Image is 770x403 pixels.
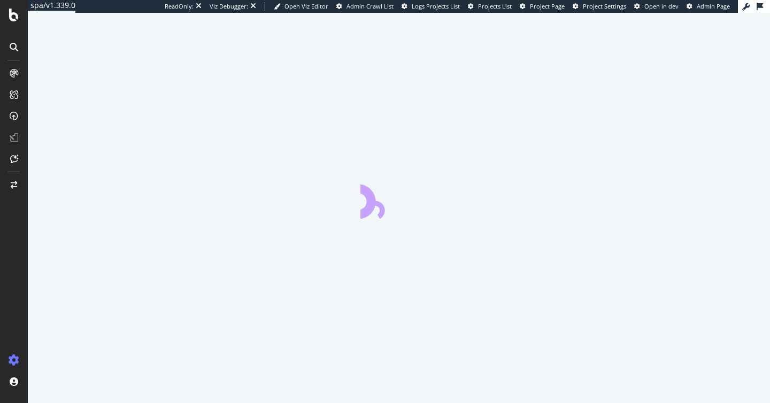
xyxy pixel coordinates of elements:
[360,180,437,219] div: animation
[284,2,328,10] span: Open Viz Editor
[402,2,460,11] a: Logs Projects List
[697,2,730,10] span: Admin Page
[644,2,679,10] span: Open in dev
[520,2,565,11] a: Project Page
[530,2,565,10] span: Project Page
[210,2,248,11] div: Viz Debugger:
[583,2,626,10] span: Project Settings
[165,2,194,11] div: ReadOnly:
[573,2,626,11] a: Project Settings
[346,2,394,10] span: Admin Crawl List
[687,2,730,11] a: Admin Page
[274,2,328,11] a: Open Viz Editor
[478,2,512,10] span: Projects List
[634,2,679,11] a: Open in dev
[412,2,460,10] span: Logs Projects List
[336,2,394,11] a: Admin Crawl List
[468,2,512,11] a: Projects List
